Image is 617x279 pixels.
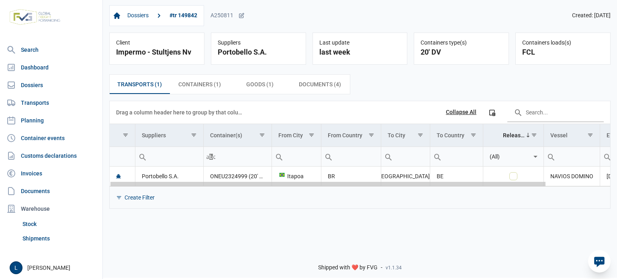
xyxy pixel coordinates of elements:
span: Created: [DATE] [572,12,611,19]
td: Filter cell [203,147,272,166]
td: Column To City [381,124,430,147]
span: Shipped with ❤️ by FVG [318,264,378,271]
td: Column Vessel [544,124,600,147]
span: Transports (1) [117,79,162,89]
a: Container events [3,130,99,146]
div: Search box [135,147,150,166]
td: Column From Country [321,124,381,147]
div: Last update [319,39,401,47]
a: Shipments [19,231,99,246]
div: ETD [607,132,617,138]
div: Client [116,39,198,47]
div: Data grid with 1 rows and 11 columns [110,101,610,208]
input: Filter cell [381,147,430,166]
span: - [381,264,382,271]
span: v1.1.34 [386,265,402,271]
input: Filter cell [272,147,321,166]
td: Column [110,124,135,147]
div: Released [503,132,526,138]
div: Search box [544,147,558,166]
a: Planning [3,112,99,128]
input: Filter cell [135,147,203,166]
div: Suppliers [142,132,166,138]
span: Show filter options for column 'Suppliers' [191,132,197,138]
a: Dossiers [3,77,99,93]
td: Column Container(s) [203,124,272,147]
div: Containers loads(s) [522,39,604,47]
td: NAVIOS DOMINO [544,167,600,186]
span: Documents (4) [299,79,341,89]
td: BE [430,167,483,186]
input: Filter cell [204,147,272,166]
div: Create Filter [125,194,155,201]
div: Select [531,147,540,166]
button: L [10,261,22,274]
div: Search box [600,147,615,166]
div: To City [388,132,405,138]
span: Containers (1) [178,79,221,89]
div: 20' DV [421,47,502,58]
td: Column From City [272,124,321,147]
input: Filter cell [110,147,135,166]
div: last week [319,47,401,58]
div: Data grid toolbar [116,101,604,124]
span: Show filter options for column 'Container(s)' [259,132,265,138]
span: Show filter options for column 'From Country' [368,132,374,138]
div: Suppliers [218,39,299,47]
td: Column Released [483,124,544,147]
span: Show filter options for column 'To Country' [470,132,476,138]
div: Vessel [550,132,568,138]
input: Filter cell [544,147,600,166]
a: Documents [3,183,99,199]
span: Show filter options for column 'Released' [531,132,537,138]
div: Portobello S.A. [218,47,299,58]
div: Warehouse [3,201,99,217]
span: Show filter options for column 'To City' [417,132,423,138]
div: To Country [437,132,464,138]
input: Filter cell [321,147,380,166]
span: Show filter options for column 'From City' [308,132,315,138]
div: Search box [381,147,396,166]
div: Drag a column header here to group by that column [116,106,245,119]
div: Containers type(s) [421,39,502,47]
div: Collapse All [446,109,476,116]
td: Column To Country [430,124,483,147]
span: Show filter options for column '' [123,132,129,138]
div: A250811 [210,12,245,19]
a: Search [3,42,99,58]
div: FCL [522,47,604,58]
input: Filter cell [483,147,531,166]
a: Transports [3,95,99,111]
span: Show filter options for column 'Vessel' [587,132,593,138]
td: Column Suppliers [135,124,203,147]
div: [GEOGRAPHIC_DATA] [388,172,423,180]
div: Search box [204,147,218,166]
div: Itapoa [278,172,315,180]
div: Search box [430,147,445,166]
td: Filter cell [483,147,544,166]
td: ONEU2324999 (20' DV) [203,167,272,186]
a: Dashboard [3,59,99,75]
a: #tr 149842 [166,9,200,22]
div: Container(s) [210,132,242,138]
a: Invoices [3,165,99,181]
input: Search in the data grid [507,103,604,122]
div: From City [278,132,303,138]
td: Portobello S.A. [135,167,203,186]
div: Search box [272,147,286,166]
span: Goods (1) [246,79,274,89]
div: Column Chooser [485,105,499,120]
div: Search box [321,147,336,166]
img: FVG - Global freight forwarding [6,6,63,28]
input: Filter cell [430,147,483,166]
a: Customs declarations [3,148,99,164]
div: From Country [328,132,362,138]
